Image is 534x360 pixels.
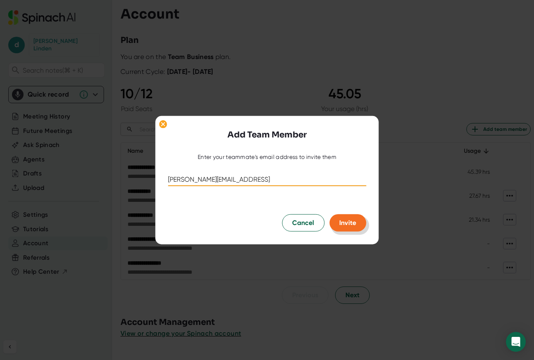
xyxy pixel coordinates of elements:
div: Enter your teammate's email address to invite them [198,153,336,161]
button: Invite [329,214,366,232]
button: Cancel [282,214,324,232]
div: Open Intercom Messenger [506,332,526,352]
input: kale@acme.co [168,173,366,186]
span: Cancel [292,218,314,228]
span: Invite [339,219,356,227]
h3: Add Team Member [227,128,307,141]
